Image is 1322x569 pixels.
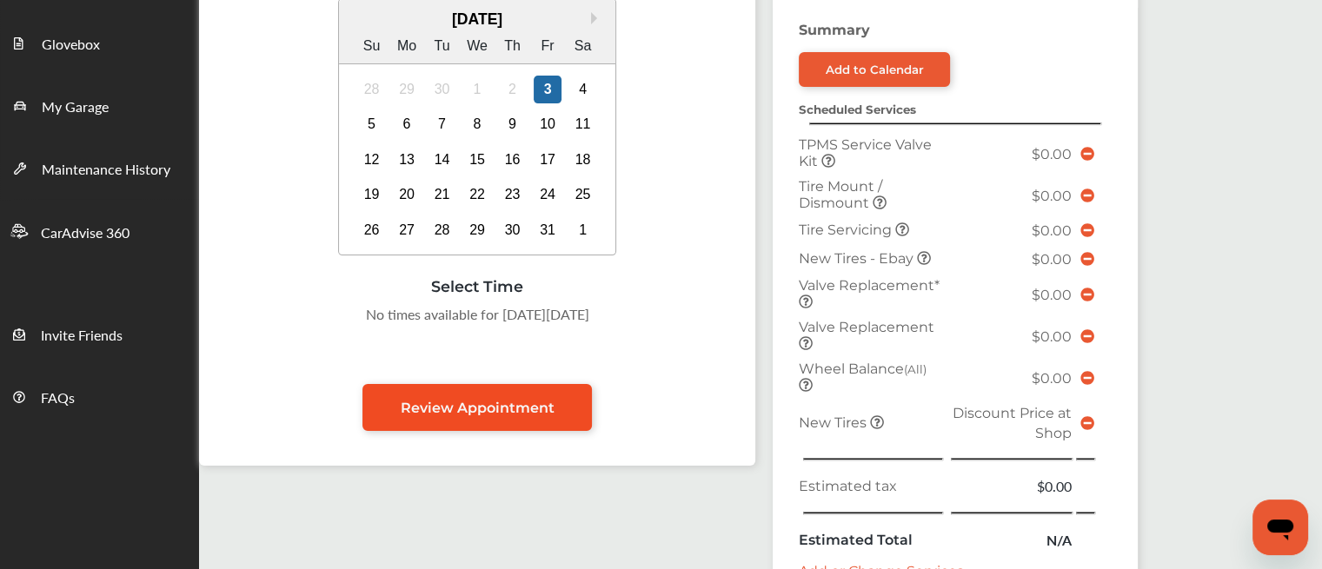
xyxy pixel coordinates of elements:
[799,277,940,294] span: Valve Replacement*
[393,146,421,174] div: Choose Monday, October 13th, 2025
[799,52,950,87] a: Add to Calendar
[358,181,386,208] div: Choose Sunday, October 19th, 2025
[358,146,386,174] div: Choose Sunday, October 12th, 2025
[799,319,934,335] span: Valve Replacement
[799,136,932,169] span: TPMS Service Valve Kit
[1032,251,1072,268] span: $0.00
[1252,500,1308,555] iframe: Button to launch messaging window
[1032,287,1072,303] span: $0.00
[41,387,75,410] span: FAQs
[463,146,491,174] div: Choose Wednesday, October 15th, 2025
[393,76,421,103] div: Not available Monday, September 29th, 2025
[393,181,421,208] div: Choose Monday, October 20th, 2025
[534,181,561,208] div: Choose Friday, October 24th, 2025
[499,181,527,208] div: Choose Thursday, October 23rd, 2025
[799,22,870,38] strong: Summary
[428,216,456,244] div: Choose Tuesday, October 28th, 2025
[569,32,597,60] div: Sa
[799,361,927,377] span: Wheel Balance
[358,32,386,60] div: Su
[41,325,123,347] span: Invite Friends
[953,405,1072,441] span: Discount Price at Shop
[428,110,456,138] div: Choose Tuesday, October 7th, 2025
[1,136,198,199] a: Maintenance History
[393,216,421,244] div: Choose Monday, October 27th, 2025
[569,216,597,244] div: Choose Saturday, November 1st, 2025
[826,63,924,76] div: Add to Calendar
[463,76,491,103] div: Not available Wednesday, October 1st, 2025
[799,222,895,238] span: Tire Servicing
[428,76,456,103] div: Not available Tuesday, September 30th, 2025
[534,146,561,174] div: Choose Friday, October 17th, 2025
[591,12,603,24] button: Next Month
[499,32,527,60] div: Th
[428,146,456,174] div: Choose Tuesday, October 14th, 2025
[401,400,555,416] span: Review Appointment
[534,32,561,60] div: Fr
[358,76,386,103] div: Not available Sunday, September 28th, 2025
[499,110,527,138] div: Choose Thursday, October 9th, 2025
[569,181,597,208] div: Choose Saturday, October 25th, 2025
[499,146,527,174] div: Choose Thursday, October 16th, 2025
[499,76,527,103] div: Not available Thursday, October 2nd, 2025
[1032,188,1072,204] span: $0.00
[799,103,916,116] strong: Scheduled Services
[799,250,917,267] span: New Tires - Ebay
[904,362,927,376] small: (All)
[534,110,561,138] div: Choose Friday, October 10th, 2025
[358,216,386,244] div: Choose Sunday, October 26th, 2025
[569,146,597,174] div: Choose Saturday, October 18th, 2025
[428,32,456,60] div: Tu
[499,216,527,244] div: Choose Thursday, October 30th, 2025
[42,34,100,56] span: Glovebox
[463,181,491,208] div: Choose Wednesday, October 22nd, 2025
[216,277,738,295] div: Select Time
[428,181,456,208] div: Choose Tuesday, October 21st, 2025
[362,384,592,431] a: Review Appointment
[569,76,597,103] div: Choose Saturday, October 4th, 2025
[358,110,386,138] div: Choose Sunday, October 5th, 2025
[463,110,491,138] div: Choose Wednesday, October 8th, 2025
[42,96,109,119] span: My Garage
[216,304,738,324] div: No times available for [DATE][DATE]
[339,10,616,29] div: [DATE]
[354,71,601,248] div: month 2025-10
[463,32,491,60] div: We
[1032,328,1072,345] span: $0.00
[1032,222,1072,239] span: $0.00
[947,472,1076,500] td: $0.00
[1032,370,1072,387] span: $0.00
[1,74,198,136] a: My Garage
[799,178,882,211] span: Tire Mount / Dismount
[41,222,130,245] span: CarAdvise 360
[1032,146,1072,162] span: $0.00
[799,414,870,431] span: New Tires
[534,216,561,244] div: Choose Friday, October 31st, 2025
[569,110,597,138] div: Choose Saturday, October 11th, 2025
[947,526,1076,554] td: N/A
[794,526,947,554] td: Estimated Total
[794,472,947,500] td: Estimated tax
[463,216,491,244] div: Choose Wednesday, October 29th, 2025
[393,110,421,138] div: Choose Monday, October 6th, 2025
[534,76,561,103] div: Choose Friday, October 3rd, 2025
[1,11,198,74] a: Glovebox
[393,32,421,60] div: Mo
[42,159,170,182] span: Maintenance History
